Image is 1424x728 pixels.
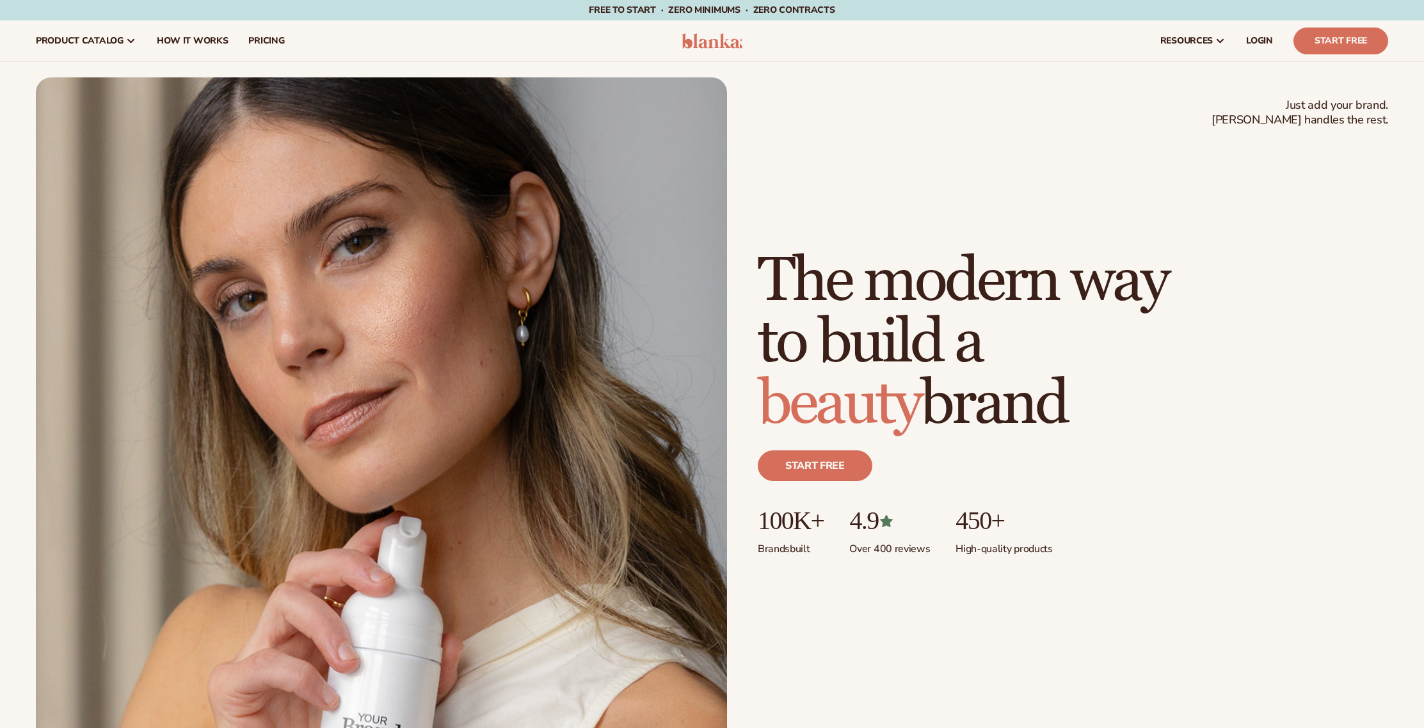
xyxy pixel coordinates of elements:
[849,507,930,535] p: 4.9
[157,36,228,46] span: How It Works
[589,4,835,16] span: Free to start · ZERO minimums · ZERO contracts
[956,535,1052,556] p: High-quality products
[849,535,930,556] p: Over 400 reviews
[1160,36,1213,46] span: resources
[1293,28,1388,54] a: Start Free
[956,507,1052,535] p: 450+
[758,535,824,556] p: Brands built
[248,36,284,46] span: pricing
[147,20,239,61] a: How It Works
[26,20,147,61] a: product catalog
[758,251,1167,435] h1: The modern way to build a brand
[758,367,920,441] span: beauty
[238,20,294,61] a: pricing
[1212,98,1388,128] span: Just add your brand. [PERSON_NAME] handles the rest.
[758,507,824,535] p: 100K+
[1246,36,1273,46] span: LOGIN
[682,33,742,49] img: logo
[1236,20,1283,61] a: LOGIN
[1150,20,1236,61] a: resources
[758,450,872,481] a: Start free
[36,36,124,46] span: product catalog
